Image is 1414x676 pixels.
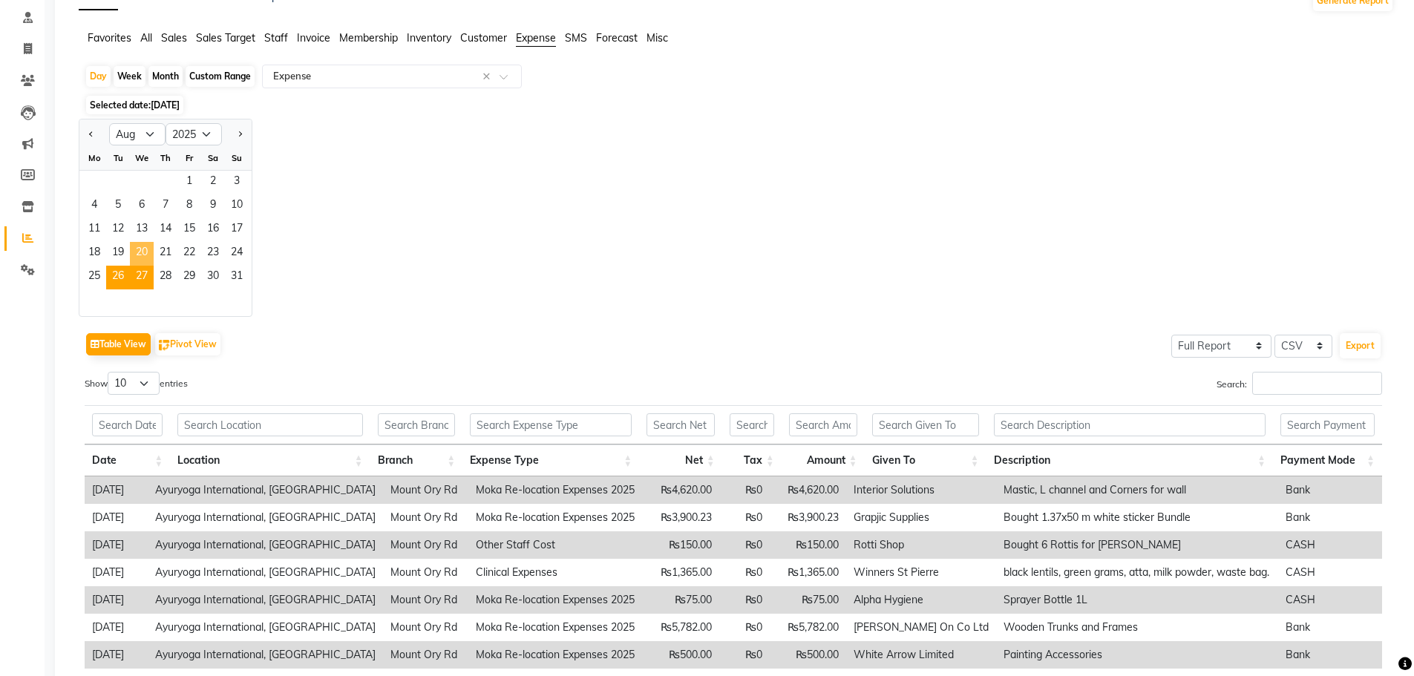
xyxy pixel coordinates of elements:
div: Friday, August 1, 2025 [177,171,201,194]
div: Monday, August 18, 2025 [82,242,106,266]
th: Net: activate to sort column ascending [639,444,722,476]
div: Sunday, August 3, 2025 [225,171,249,194]
input: Search Location [177,413,362,436]
td: Ayuryoga International, [GEOGRAPHIC_DATA] [148,531,383,559]
div: Thursday, August 21, 2025 [154,242,177,266]
span: 9 [201,194,225,218]
label: Show entries [85,372,188,395]
td: [DATE] [85,531,148,559]
button: Next month [234,122,246,146]
td: Mount Ory Rd [383,476,468,504]
span: 10 [225,194,249,218]
td: ₨1,365.00 [770,559,846,586]
td: black lentils, green grams, atta, milk powder, waste bag. [996,559,1278,586]
button: Previous month [85,122,97,146]
span: Sales [161,31,187,45]
div: Week [114,66,145,87]
div: Sunday, August 24, 2025 [225,242,249,266]
div: Saturday, August 9, 2025 [201,194,225,218]
td: Ayuryoga International, [GEOGRAPHIC_DATA] [148,559,383,586]
td: ₨150.00 [770,531,846,559]
td: Bought 1.37x50 m white sticker Bundle [996,504,1278,531]
span: Inventory [407,31,451,45]
select: Select month [109,123,166,145]
td: Mount Ory Rd [383,504,468,531]
td: Rotti Shop [846,531,996,559]
input: Search Tax [730,413,774,436]
span: All [140,31,152,45]
input: Search Branch [378,413,456,436]
div: Friday, August 8, 2025 [177,194,201,218]
div: Monday, August 4, 2025 [82,194,106,218]
span: Selected date: [86,96,183,114]
span: 26 [106,266,130,289]
span: Customer [460,31,507,45]
div: Saturday, August 2, 2025 [201,171,225,194]
span: 25 [82,266,106,289]
td: Ayuryoga International, [GEOGRAPHIC_DATA] [148,504,383,531]
select: Showentries [108,372,160,395]
span: Staff [264,31,288,45]
div: Tuesday, August 12, 2025 [106,218,130,242]
span: Clear all [482,69,495,85]
div: Saturday, August 30, 2025 [201,266,225,289]
div: Tuesday, August 19, 2025 [106,242,130,266]
td: CASH [1278,586,1382,614]
input: Search Given To [872,413,979,436]
div: Wednesday, August 13, 2025 [130,218,154,242]
div: Th [154,146,177,170]
td: ₨0 [719,476,770,504]
td: [PERSON_NAME] On Co Ltd [846,614,996,641]
span: [DATE] [151,99,180,111]
span: Expense [516,31,556,45]
div: Saturday, August 23, 2025 [201,242,225,266]
td: Bought 6 Rottis for [PERSON_NAME] [996,531,1278,559]
div: Month [148,66,183,87]
td: [DATE] [85,476,148,504]
button: Table View [86,333,151,355]
td: ₨4,620.00 [643,476,719,504]
td: ₨5,782.00 [643,614,719,641]
div: Su [225,146,249,170]
span: 19 [106,242,130,266]
div: Fr [177,146,201,170]
td: Other Staff Cost [468,531,643,559]
td: Moka Re-location Expenses 2025 [468,641,643,669]
span: 21 [154,242,177,266]
td: [DATE] [85,614,148,641]
input: Search Date [92,413,163,436]
td: ₨0 [719,504,770,531]
div: Sa [201,146,225,170]
span: 3 [225,171,249,194]
td: [DATE] [85,586,148,614]
td: Alpha Hygiene [846,586,996,614]
td: Mount Ory Rd [383,614,468,641]
td: ₨0 [719,586,770,614]
span: 2 [201,171,225,194]
input: Search Description [994,413,1266,436]
div: Friday, August 29, 2025 [177,266,201,289]
td: Mount Ory Rd [383,641,468,669]
img: pivot.png [159,340,170,351]
span: 24 [225,242,249,266]
td: Moka Re-location Expenses 2025 [468,586,643,614]
div: We [130,146,154,170]
td: Moka Re-location Expenses 2025 [468,614,643,641]
span: 14 [154,218,177,242]
th: Given To: activate to sort column ascending [865,444,986,476]
td: Moka Re-location Expenses 2025 [468,476,643,504]
td: CASH [1278,559,1382,586]
th: Date: activate to sort column ascending [85,444,170,476]
span: 5 [106,194,130,218]
div: Tuesday, August 26, 2025 [106,266,130,289]
th: Description: activate to sort column ascending [986,444,1273,476]
td: Mount Ory Rd [383,531,468,559]
td: Moka Re-location Expenses 2025 [468,504,643,531]
td: White Arrow Limited [846,641,996,669]
td: Ayuryoga International, [GEOGRAPHIC_DATA] [148,614,383,641]
td: [DATE] [85,641,148,669]
td: Winners St Pierre [846,559,996,586]
td: CASH [1278,531,1382,559]
td: ₨3,900.23 [770,504,846,531]
div: Friday, August 22, 2025 [177,242,201,266]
